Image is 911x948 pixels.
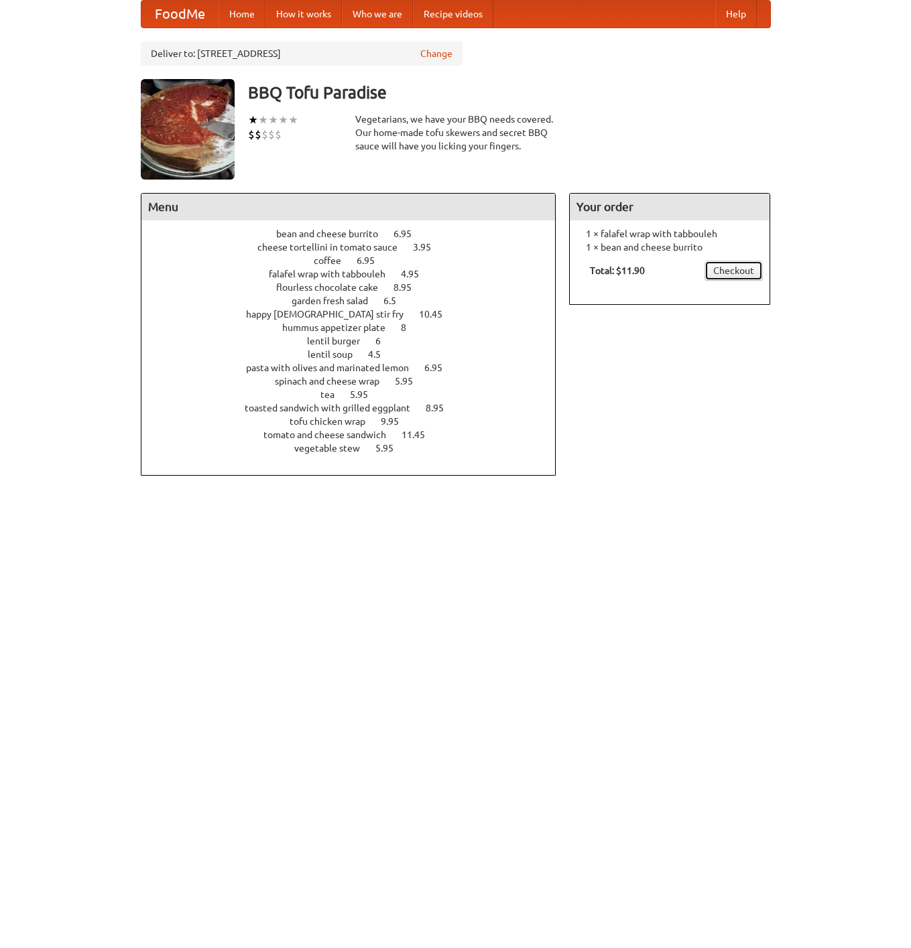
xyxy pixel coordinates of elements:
[375,443,407,454] span: 5.95
[246,362,422,373] span: pasta with olives and marinated lemon
[576,227,763,241] li: 1 × falafel wrap with tabbouleh
[424,362,456,373] span: 6.95
[246,362,467,373] a: pasta with olives and marinated lemon 6.95
[290,416,379,427] span: tofu chicken wrap
[265,1,342,27] a: How it works
[294,443,373,454] span: vegetable stew
[269,269,399,279] span: falafel wrap with tabbouleh
[314,255,355,266] span: coffee
[141,194,556,220] h4: Menu
[383,295,410,306] span: 6.5
[570,194,770,220] h4: Your order
[426,403,457,413] span: 8.95
[381,416,412,427] span: 9.95
[245,403,469,413] a: toasted sandwich with grilled eggplant 8.95
[419,309,456,320] span: 10.45
[276,282,436,293] a: flourless chocolate cake 8.95
[401,322,420,333] span: 8
[375,336,394,346] span: 6
[248,127,255,142] li: $
[368,349,394,360] span: 4.5
[320,389,393,400] a: tea 5.95
[314,255,400,266] a: coffee 6.95
[276,228,436,239] a: bean and cheese burrito 6.95
[268,127,275,142] li: $
[420,47,452,60] a: Change
[141,1,219,27] a: FoodMe
[705,261,763,281] a: Checkout
[288,113,298,127] li: ★
[402,429,438,440] span: 11.45
[350,389,381,400] span: 5.95
[275,376,438,387] a: spinach and cheese wrap 5.95
[141,42,463,66] div: Deliver to: [STREET_ADDRESS]
[278,113,288,127] li: ★
[307,336,373,346] span: lentil burger
[257,242,411,253] span: cheese tortellini in tomato sauce
[245,403,424,413] span: toasted sandwich with grilled eggplant
[413,242,444,253] span: 3.95
[219,1,265,27] a: Home
[141,79,235,180] img: angular.jpg
[357,255,388,266] span: 6.95
[413,1,493,27] a: Recipe videos
[282,322,399,333] span: hummus appetizer plate
[246,309,467,320] a: happy [DEMOGRAPHIC_DATA] stir fry 10.45
[294,443,418,454] a: vegetable stew 5.95
[275,376,393,387] span: spinach and cheese wrap
[258,113,268,127] li: ★
[355,113,556,153] div: Vegetarians, we have your BBQ needs covered. Our home-made tofu skewers and secret BBQ sauce will...
[248,79,771,106] h3: BBQ Tofu Paradise
[268,113,278,127] li: ★
[320,389,348,400] span: tea
[263,429,450,440] a: tomato and cheese sandwich 11.45
[257,242,456,253] a: cheese tortellini in tomato sauce 3.95
[269,269,444,279] a: falafel wrap with tabbouleh 4.95
[292,295,381,306] span: garden fresh salad
[395,376,426,387] span: 5.95
[576,241,763,254] li: 1 × bean and cheese burrito
[275,127,282,142] li: $
[308,349,406,360] a: lentil soup 4.5
[290,416,424,427] a: tofu chicken wrap 9.95
[715,1,757,27] a: Help
[263,429,400,440] span: tomato and cheese sandwich
[282,322,431,333] a: hummus appetizer plate 8
[342,1,413,27] a: Who we are
[590,265,645,276] b: Total: $11.90
[248,113,258,127] li: ★
[276,282,391,293] span: flourless chocolate cake
[261,127,268,142] li: $
[308,349,366,360] span: lentil soup
[393,282,425,293] span: 8.95
[276,228,391,239] span: bean and cheese burrito
[292,295,421,306] a: garden fresh salad 6.5
[255,127,261,142] li: $
[307,336,406,346] a: lentil burger 6
[246,309,417,320] span: happy [DEMOGRAPHIC_DATA] stir fry
[393,228,425,239] span: 6.95
[401,269,432,279] span: 4.95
